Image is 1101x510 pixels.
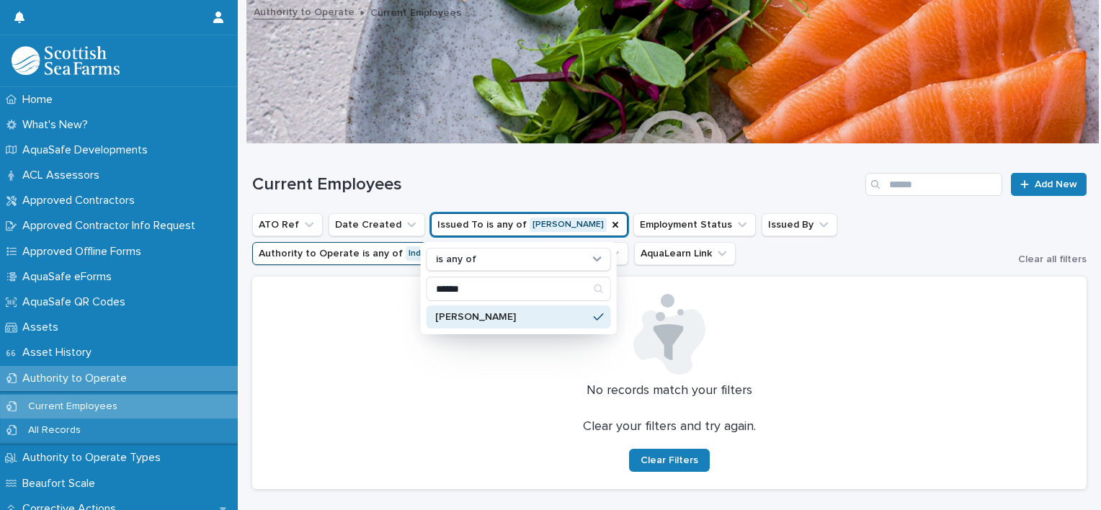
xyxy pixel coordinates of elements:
[629,449,710,472] button: Clear Filters
[252,174,860,195] h1: Current Employees
[17,424,92,437] p: All Records
[1011,173,1087,196] a: Add New
[252,213,323,236] button: ATO Ref
[17,219,207,233] p: Approved Contractor Info Request
[436,254,476,266] p: is any of
[12,46,120,75] img: bPIBxiqnSb2ggTQWdOVV
[269,383,1069,399] p: No records match your filters
[17,118,99,132] p: What's New?
[427,277,611,301] div: Search
[865,173,1002,196] input: Search
[1018,254,1087,264] span: Clear all filters
[17,346,103,359] p: Asset History
[641,455,698,465] span: Clear Filters
[634,242,736,265] button: AquaLearn Link
[762,213,837,236] button: Issued By
[17,372,138,385] p: Authority to Operate
[17,194,146,207] p: Approved Contractors
[329,213,425,236] button: Date Created
[252,242,551,265] button: Authority to Operate
[431,213,628,236] button: Issued To
[17,477,107,491] p: Beaufort Scale
[427,277,610,300] input: Search
[1007,254,1087,264] button: Clear all filters
[17,451,172,465] p: Authority to Operate Types
[254,3,355,19] a: Authority to Operate
[17,169,111,182] p: ACL Assessors
[17,321,70,334] p: Assets
[17,270,123,284] p: AquaSafe eForms
[17,295,137,309] p: AquaSafe QR Codes
[17,245,153,259] p: Approved Offline Forms
[583,419,756,435] p: Clear your filters and try again.
[17,401,129,413] p: Current Employees
[633,213,756,236] button: Employment Status
[1035,179,1077,189] span: Add New
[17,143,159,157] p: AquaSafe Developments
[17,93,64,107] p: Home
[435,312,588,322] p: [PERSON_NAME]
[370,4,461,19] p: Current Employees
